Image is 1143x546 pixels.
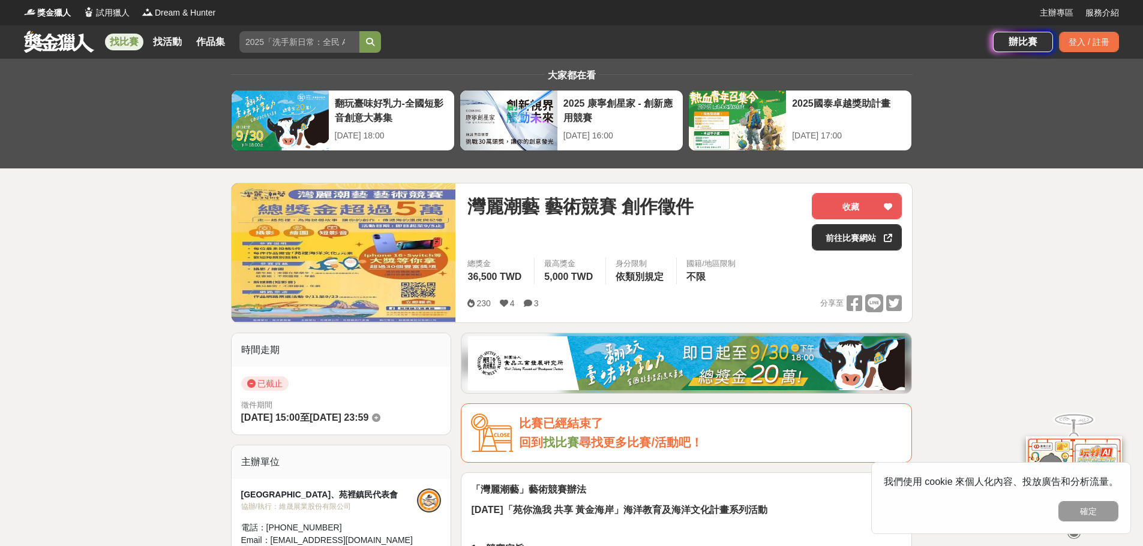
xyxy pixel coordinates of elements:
[812,193,902,219] button: 收藏
[616,272,664,282] span: 依類別規定
[83,7,130,19] a: Logo試用獵人
[1059,32,1119,52] div: 登入 / 註冊
[191,34,230,50] a: 作品集
[686,258,736,270] div: 國籍/地區限制
[792,129,905,142] div: [DATE] 17:00
[231,90,455,151] a: 翻玩臺味好乳力-全國短影音創意大募集[DATE] 18:00
[471,414,513,453] img: Icon
[510,298,515,308] span: 4
[24,6,36,18] img: Logo
[241,501,418,512] div: 協辦/執行： 維晟展業股份有限公司
[1085,7,1119,19] a: 服務介紹
[686,272,706,282] span: 不限
[335,129,448,142] div: [DATE] 18:00
[310,412,368,423] span: [DATE] 23:59
[232,445,451,479] div: 主辦單位
[544,258,596,270] span: 最高獎金
[1040,7,1073,19] a: 主辦專區
[544,272,593,282] span: 5,000 TWD
[543,436,579,449] a: 找比賽
[688,90,912,151] a: 2025國泰卓越獎助計畫[DATE] 17:00
[155,7,215,19] span: Dream & Hunter
[534,298,539,308] span: 3
[239,31,359,53] input: 2025「洗手新日常：全民 ALL IN」洗手歌全台徵選
[519,436,543,449] span: 回到
[1058,501,1118,521] button: 確定
[300,412,310,423] span: 至
[476,298,490,308] span: 230
[241,400,272,409] span: 徵件期間
[579,436,703,449] span: 尋找更多比賽/活動吧！
[563,129,677,142] div: [DATE] 16:00
[142,7,215,19] a: LogoDream & Hunter
[545,70,599,80] span: 大家都在看
[812,224,902,251] a: 前往比賽網站
[1026,436,1122,516] img: d2146d9a-e6f6-4337-9592-8cefde37ba6b.png
[241,521,418,534] div: 電話： [PHONE_NUMBER]
[460,90,683,151] a: 2025 康寧創星家 - 創新應用競賽[DATE] 16:00
[105,34,143,50] a: 找比賽
[232,183,456,322] img: Cover Image
[820,294,844,312] span: 分享至
[241,412,300,423] span: [DATE] 15:00
[467,193,694,220] span: 灣麗潮藝 藝術競賽 創作徵件
[83,6,95,18] img: Logo
[471,505,767,515] strong: [DATE]「苑你漁我 共享 黃金海岸」海洋教育及海洋文化計畫系列活動
[471,484,586,494] strong: 「灣麗潮藝」藝術競賽辦法
[232,333,451,367] div: 時間走期
[467,258,524,270] span: 總獎金
[241,488,418,501] div: [GEOGRAPHIC_DATA]、苑裡鎮民代表會
[468,336,905,390] img: 1c81a89c-c1b3-4fd6-9c6e-7d29d79abef5.jpg
[884,476,1118,487] span: 我們使用 cookie 來個人化內容、投放廣告和分析流量。
[616,258,667,270] div: 身分限制
[563,96,677,123] div: 2025 康寧創星家 - 創新應用競賽
[37,7,71,19] span: 獎金獵人
[96,7,130,19] span: 試用獵人
[519,414,902,433] div: 比賽已經結束了
[335,96,448,123] div: 翻玩臺味好乳力-全國短影音創意大募集
[467,272,521,282] span: 36,500 TWD
[993,32,1053,52] a: 辦比賽
[142,6,154,18] img: Logo
[792,96,905,123] div: 2025國泰卓越獎助計畫
[241,376,289,391] span: 已截止
[148,34,187,50] a: 找活動
[24,7,71,19] a: Logo獎金獵人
